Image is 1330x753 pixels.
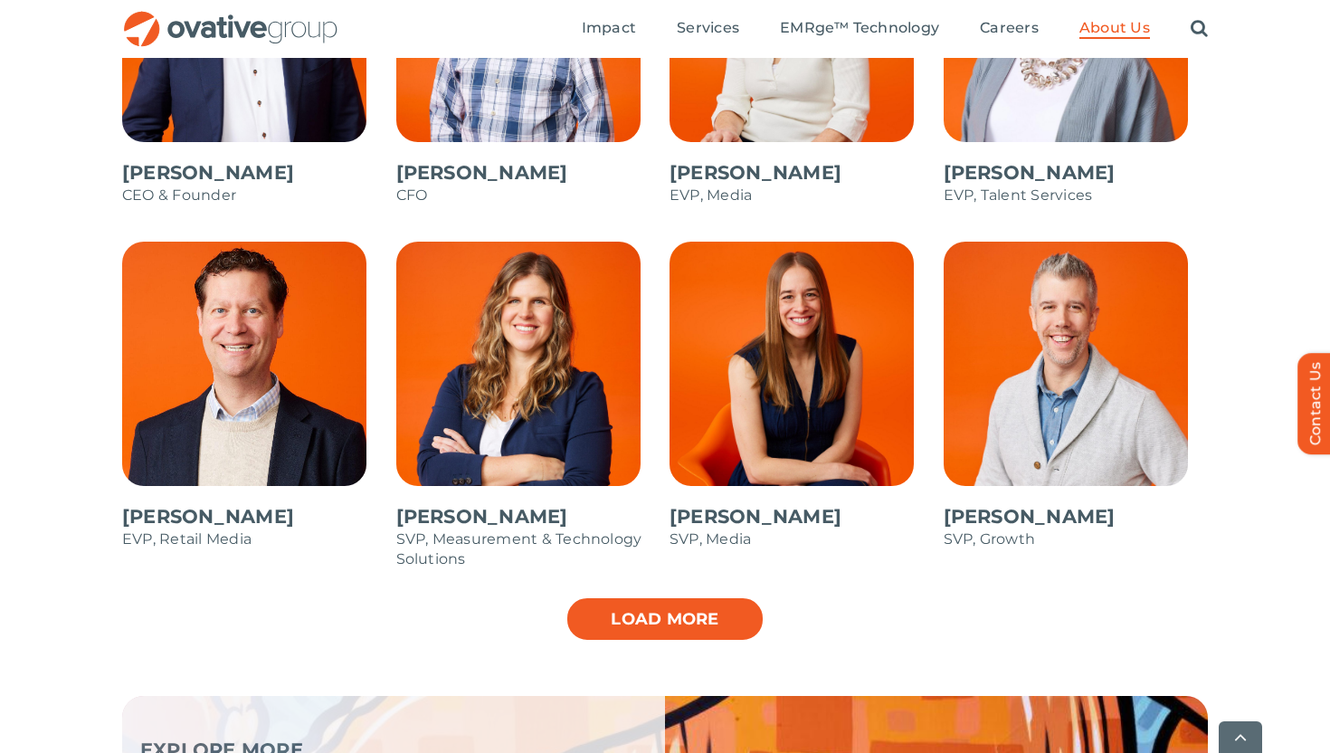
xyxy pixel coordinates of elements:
[1079,19,1150,39] a: About Us
[565,596,765,642] a: Load more
[677,19,739,39] a: Services
[780,19,939,37] span: EMRge™ Technology
[980,19,1039,37] span: Careers
[1191,19,1208,39] a: Search
[980,19,1039,39] a: Careers
[780,19,939,39] a: EMRge™ Technology
[122,9,339,26] a: OG_Full_horizontal_RGB
[677,19,739,37] span: Services
[1079,19,1150,37] span: About Us
[582,19,636,37] span: Impact
[582,19,636,39] a: Impact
